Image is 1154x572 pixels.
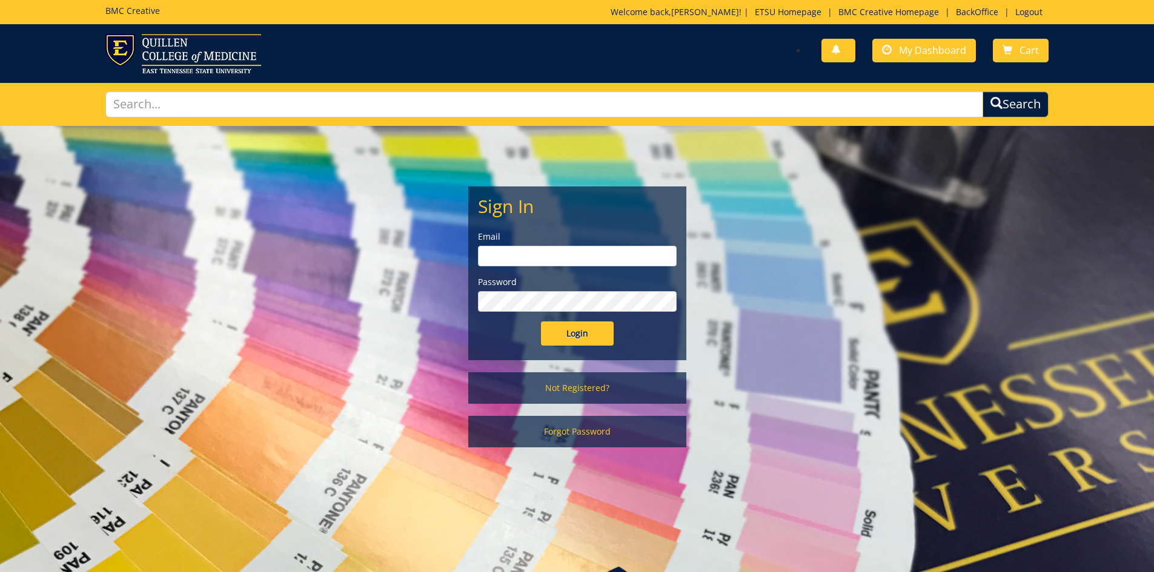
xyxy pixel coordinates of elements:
[468,416,686,447] a: Forgot Password
[993,39,1049,62] a: Cart
[1020,44,1039,57] span: Cart
[749,6,827,18] a: ETSU Homepage
[478,231,677,243] label: Email
[478,276,677,288] label: Password
[105,6,160,15] h5: BMC Creative
[468,372,686,404] a: Not Registered?
[950,6,1004,18] a: BackOffice
[832,6,945,18] a: BMC Creative Homepage
[1009,6,1049,18] a: Logout
[983,91,1049,117] button: Search
[541,321,614,346] input: Login
[872,39,976,62] a: My Dashboard
[105,34,261,73] img: ETSU logo
[899,44,966,57] span: My Dashboard
[611,6,1049,18] p: Welcome back, ! | | | |
[478,196,677,216] h2: Sign In
[671,6,739,18] a: [PERSON_NAME]
[105,91,984,117] input: Search...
